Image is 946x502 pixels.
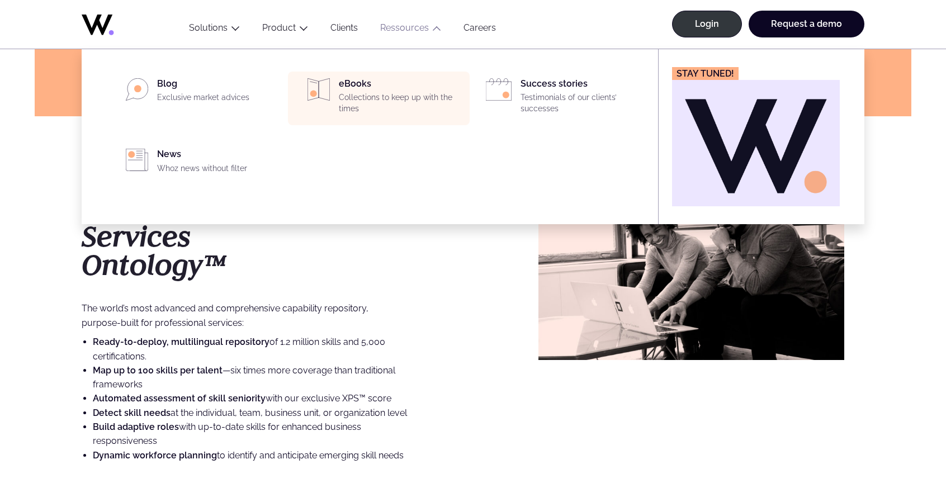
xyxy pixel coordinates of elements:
img: PICTO_BLOG.svg [126,78,148,101]
li: with our exclusive XPS™ score [93,391,408,405]
img: PICTO_PRESSE-ET-ACTUALITE-1.svg [126,149,148,171]
p: Exclusive market advices [157,92,281,103]
strong: Ontology™ [82,246,226,283]
li: with up-to-date skills for enhanced business responsiveness [93,420,408,448]
a: Success storiesTestimonials of our clients’ successes [476,78,645,119]
img: PICTO_LIVRES.svg [308,78,330,101]
button: Product [251,22,319,37]
a: Request a demo [749,11,864,37]
a: NewsWhoz news without filter [113,149,281,178]
strong: Ready-to-deploy, multilingual repository [93,337,269,347]
strong: Detect skill needs [93,408,171,418]
strong: Build adaptive roles [93,422,179,432]
p: Collections to keep up with the times [339,92,463,114]
a: Ressources [380,22,429,33]
a: Clients [319,22,369,37]
a: Stay tuned! [672,67,840,206]
li: to identify and anticipate emerging skill needs [93,448,408,462]
a: eBooksCollections to keep up with the times [295,78,463,119]
a: BlogExclusive market advices [113,78,281,107]
div: eBooks [339,78,463,119]
figcaption: Stay tuned! [672,67,739,80]
strong: Map up to 100 skills per talent [93,365,223,376]
a: Login [672,11,742,37]
iframe: Chatbot [872,428,930,486]
li: at the individual, team, business unit, or organization level [93,406,408,420]
p: Whoz news without filter [157,163,281,174]
li: —six times more coverage than traditional frameworks [93,363,408,392]
div: Success stories [521,78,645,119]
p: The world’s most advanced and comprehensive capability repository, purpose-built for professional... [82,301,375,330]
li: of 1.2 million skills and 5,000 certifications. [93,335,408,363]
div: News [157,149,281,178]
a: Careers [452,22,507,37]
strong: Dynamic workforce planning [93,450,217,461]
button: Ressources [369,22,452,37]
img: PICTO_EVENEMENTS.svg [486,78,512,101]
button: Solutions [178,22,251,37]
a: Product [262,22,296,33]
strong: Automated assessment of skill seniority [93,393,266,404]
p: Testimonials of our clients’ successes [521,92,645,114]
div: Blog [157,78,281,107]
